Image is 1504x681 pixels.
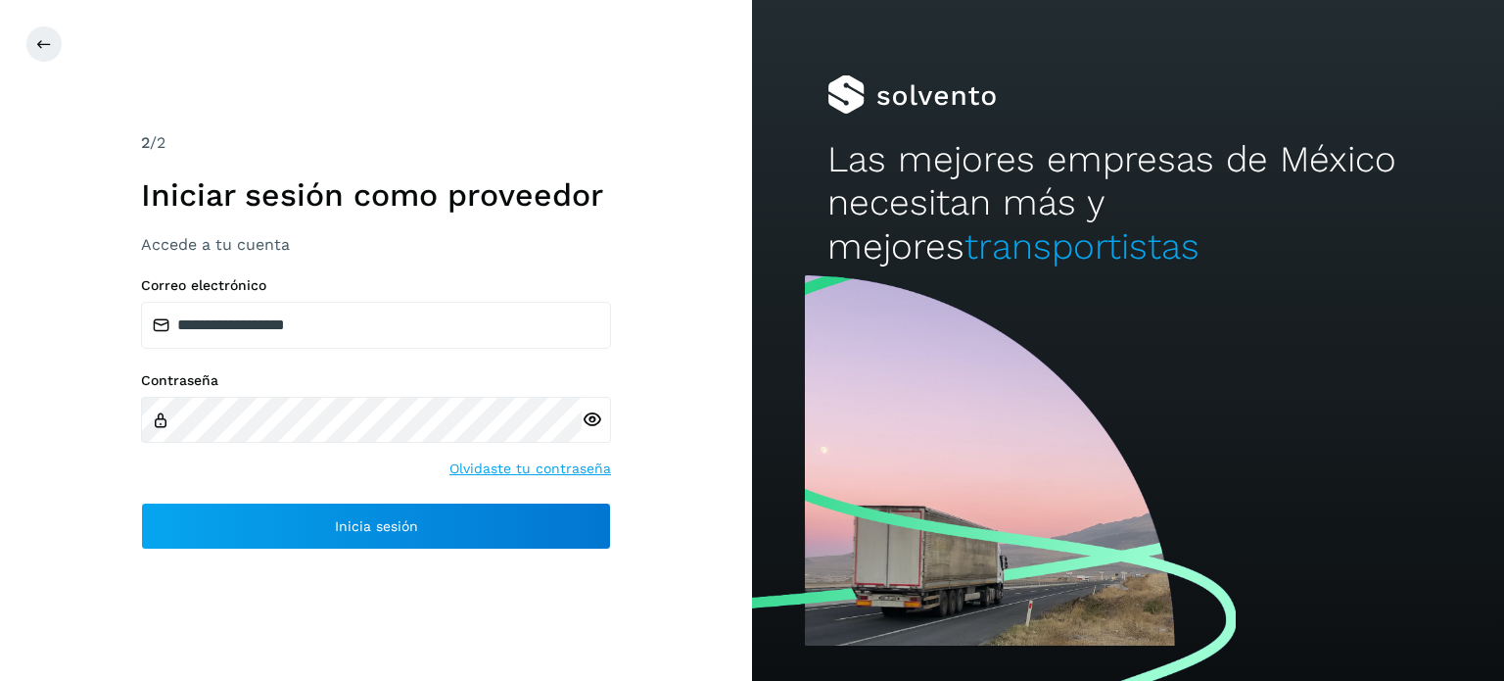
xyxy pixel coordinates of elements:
[449,459,611,479] a: Olvidaste tu contraseña
[141,176,611,214] h1: Iniciar sesión como proveedor
[964,225,1199,268] span: transportistas
[141,131,611,155] div: /2
[141,235,611,254] h3: Accede a tu cuenta
[827,138,1429,268] h2: Las mejores empresas de México necesitan más y mejores
[141,372,611,389] label: Contraseña
[141,277,611,294] label: Correo electrónico
[335,519,418,533] span: Inicia sesión
[141,133,150,152] span: 2
[141,503,611,550] button: Inicia sesión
